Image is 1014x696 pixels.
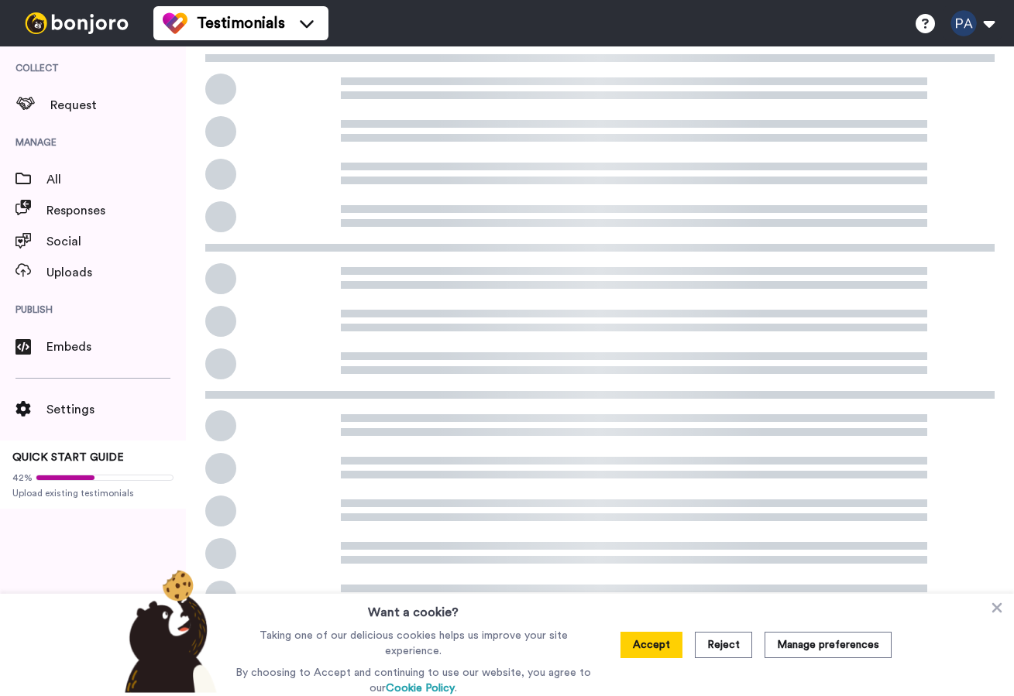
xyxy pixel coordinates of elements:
[368,594,459,622] h3: Want a cookie?
[765,632,892,658] button: Manage preferences
[232,628,595,659] p: Taking one of our delicious cookies helps us improve your site experience.
[46,201,186,220] span: Responses
[12,487,174,499] span: Upload existing testimonials
[197,12,285,34] span: Testimonials
[50,96,186,115] span: Request
[163,11,187,36] img: tm-color.svg
[12,452,124,463] span: QUICK START GUIDE
[695,632,752,658] button: Reject
[386,683,455,694] a: Cookie Policy
[111,569,225,693] img: bear-with-cookie.png
[46,400,186,419] span: Settings
[620,632,682,658] button: Accept
[46,263,186,282] span: Uploads
[19,12,135,34] img: bj-logo-header-white.svg
[232,665,595,696] p: By choosing to Accept and continuing to use our website, you agree to our .
[46,232,186,251] span: Social
[46,170,186,189] span: All
[46,338,186,356] span: Embeds
[12,471,33,484] span: 42%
